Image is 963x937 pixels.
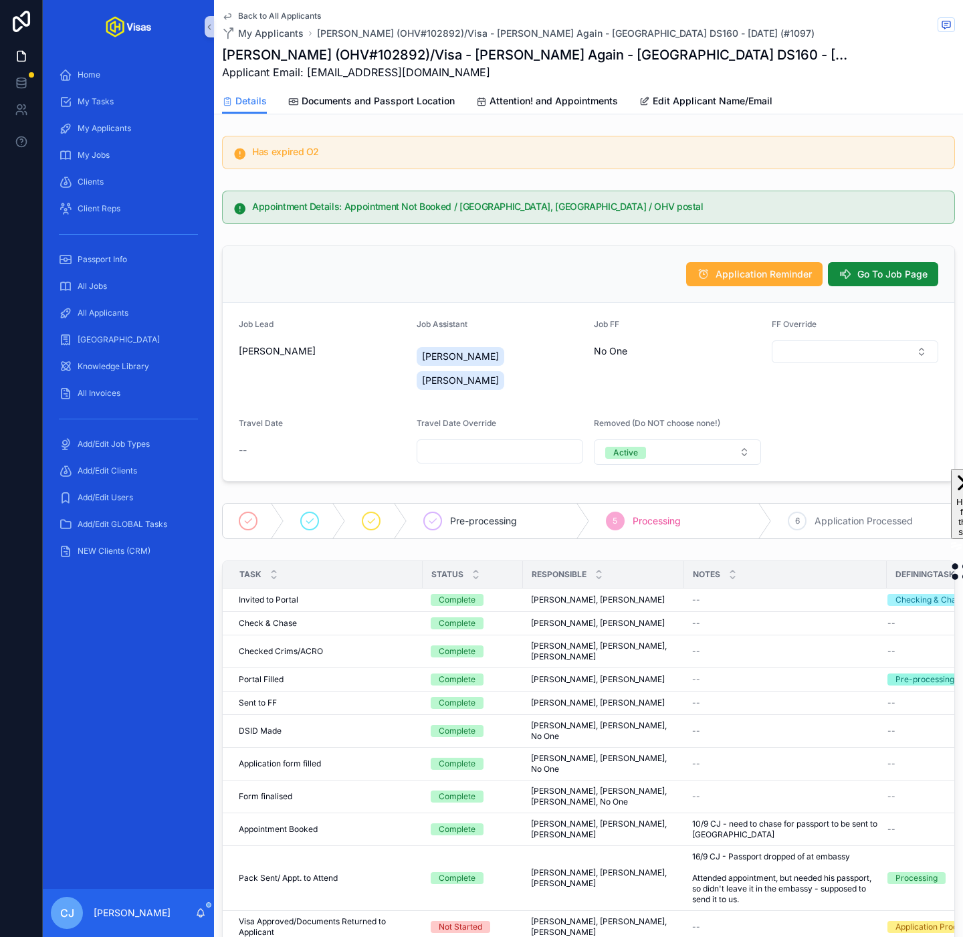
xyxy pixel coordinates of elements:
div: Complete [439,791,475,803]
span: 10/9 CJ - need to chase for passport to be sent to [GEOGRAPHIC_DATA] [692,819,879,840]
a: Knowledge Library [51,354,206,379]
span: NEW Clients (CRM) [78,546,150,556]
span: Clients [78,177,104,187]
span: [PERSON_NAME], [PERSON_NAME], No One [531,753,676,774]
span: [PERSON_NAME], [PERSON_NAME] [531,698,665,708]
a: Attention! and Appointments [476,89,618,116]
span: -- [692,674,700,685]
a: Home [51,63,206,87]
span: Home [78,70,100,80]
div: Complete [439,697,475,709]
span: Passport Info [78,254,127,265]
span: -- [887,646,895,657]
button: Application Reminder [686,262,823,286]
span: Job FF [594,319,619,329]
span: My Applicants [238,27,304,40]
div: Complete [439,725,475,737]
div: Complete [439,645,475,657]
div: Complete [439,594,475,606]
button: Go To Job Page [828,262,938,286]
span: -- [692,646,700,657]
span: -- [887,791,895,802]
p: [PERSON_NAME] [94,906,171,920]
img: App logo [106,16,151,37]
span: All Jobs [78,281,107,292]
span: [PERSON_NAME], [PERSON_NAME], [PERSON_NAME] [531,819,676,840]
a: Add/Edit Users [51,486,206,510]
div: Complete [439,823,475,835]
span: [PERSON_NAME] [422,350,499,363]
a: [PERSON_NAME] (OHV#102892)/Visa - [PERSON_NAME] Again - [GEOGRAPHIC_DATA] DS160 - [DATE] (#1097) [317,27,815,40]
span: Application Reminder [716,268,812,281]
span: Add/Edit Job Types [78,439,150,449]
span: Appointment Booked [239,824,318,835]
a: Documents and Passport Location [288,89,455,116]
span: -- [692,922,700,932]
span: Documents and Passport Location [302,94,455,108]
span: -- [692,791,700,802]
span: Status [431,569,463,580]
span: -- [887,618,895,629]
span: Details [235,94,267,108]
span: -- [239,443,247,457]
div: Pre-processing [895,673,954,686]
span: CJ [60,905,74,921]
span: Add/Edit Clients [78,465,137,476]
a: Client Reps [51,197,206,221]
span: Application Processed [815,514,913,528]
a: All Applicants [51,301,206,325]
div: Complete [439,758,475,770]
span: Client Reps [78,203,120,214]
span: 5 [613,516,617,526]
button: Select Button [772,340,939,363]
a: Add/Edit Job Types [51,432,206,456]
span: [PERSON_NAME], [PERSON_NAME] [531,618,665,629]
div: Complete [439,617,475,629]
span: [PERSON_NAME], [PERSON_NAME], [PERSON_NAME] [531,641,676,662]
span: [PERSON_NAME], [PERSON_NAME], No One [531,720,676,742]
span: DSID Made [239,726,282,736]
span: Form finalised [239,791,292,802]
span: 16/9 CJ - Passport dropped of at embassy Attended appointment, but needed his passport, so didn't... [692,851,879,905]
a: My Jobs [51,143,206,167]
span: Add/Edit Users [78,492,133,503]
span: Edit Applicant Name/Email [653,94,772,108]
span: Application form filled [239,758,321,769]
span: -- [887,698,895,708]
a: Details [222,89,267,114]
span: Notes [693,569,720,580]
span: [PERSON_NAME], [PERSON_NAME], [PERSON_NAME] [531,867,676,889]
span: No One [594,344,627,358]
span: [PERSON_NAME], [PERSON_NAME] [531,595,665,605]
span: 6 [795,516,800,526]
span: -- [692,698,700,708]
span: My Tasks [78,96,114,107]
span: [PERSON_NAME], [PERSON_NAME], [PERSON_NAME], No One [531,786,676,807]
a: All Jobs [51,274,206,298]
span: All Applicants [78,308,128,318]
a: Add/Edit Clients [51,459,206,483]
span: Knowledge Library [78,361,149,372]
span: My Applicants [78,123,131,134]
span: -- [692,726,700,736]
span: All Invoices [78,388,120,399]
h1: [PERSON_NAME] (OHV#102892)/Visa - [PERSON_NAME] Again - [GEOGRAPHIC_DATA] DS160 - [DATE] (#1097) [222,45,855,64]
span: -- [692,618,700,629]
span: Travel Date Override [417,418,496,428]
span: Sent to FF [239,698,277,708]
span: Portal Filled [239,674,284,685]
span: -- [887,726,895,736]
a: NEW Clients (CRM) [51,539,206,563]
span: Job Assistant [417,319,467,329]
a: My Tasks [51,90,206,114]
span: My Jobs [78,150,110,161]
span: Check & Chase [239,618,297,629]
a: Passport Info [51,247,206,272]
span: Pre-processing [450,514,517,528]
span: -- [692,595,700,605]
a: My Applicants [51,116,206,140]
span: DefiningTask [895,569,955,580]
span: FF Override [772,319,817,329]
span: [GEOGRAPHIC_DATA] [78,334,160,345]
span: Add/Edit GLOBAL Tasks [78,519,167,530]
